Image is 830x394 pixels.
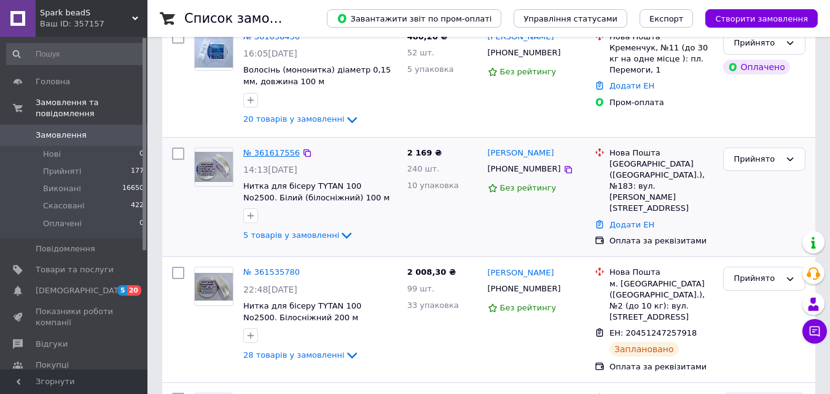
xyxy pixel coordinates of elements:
span: Відгуки [36,339,68,350]
div: Оплачено [723,60,789,74]
div: Заплановано [609,342,679,357]
span: 16:05[DATE] [243,49,297,58]
a: Додати ЕН [609,81,654,90]
h1: Список замовлень [184,11,309,26]
span: 177 [131,166,144,177]
div: Ваш ID: 357157 [40,18,147,30]
span: Покупці [36,360,69,371]
span: 10 упаковка [407,181,459,190]
span: 480,20 ₴ [407,32,448,41]
span: Управління статусами [523,14,617,23]
a: 5 товарів у замовленні [243,230,354,240]
span: Експорт [649,14,684,23]
span: 2 008,30 ₴ [407,267,456,277]
span: Скасовані [43,200,85,211]
span: 22:48[DATE] [243,285,297,294]
span: Прийняті [43,166,81,177]
a: [PERSON_NAME] [488,267,554,279]
a: № 361638456 [243,32,300,41]
span: Завантажити звіт по пром-оплаті [337,13,491,24]
div: Прийнято [734,37,780,50]
span: 240 шт. [407,164,440,173]
span: Виконані [43,183,81,194]
span: Головна [36,76,70,87]
div: Нова Пошта [609,267,713,278]
span: 5 [117,285,127,296]
span: 33 упаковка [407,301,459,310]
span: Без рейтингу [500,303,557,312]
span: Повідомлення [36,243,95,254]
span: ЕН: 20451247257918 [609,328,697,337]
a: Додати ЕН [609,220,654,229]
span: 20 товарів у замовленні [243,114,345,124]
a: Нитка для бісеру TYTAN 100 No2500. Білий (білосніжний) 100 м [243,181,390,202]
button: Завантажити звіт по пром-оплаті [327,9,501,28]
div: Оплата за реквізитами [609,361,713,372]
span: [DEMOGRAPHIC_DATA] [36,285,127,296]
button: Чат з покупцем [802,319,827,344]
span: Показники роботи компанії [36,306,114,328]
span: 52 шт. [407,48,434,57]
span: Замовлення та повідомлення [36,97,147,119]
span: Оплачені [43,218,82,229]
a: [PERSON_NAME] [488,31,554,43]
a: [PERSON_NAME] [488,148,554,159]
div: Прийнято [734,153,780,166]
a: № 361535780 [243,267,300,277]
span: 28 товарів у замовленні [243,350,345,360]
a: 20 товарів у замовленні [243,114,359,124]
a: Нитка для бісеру TYTAN 100 No2500. Білосніжний 200 м [243,301,361,322]
span: Spark beadS [40,7,132,18]
span: [PHONE_NUMBER] [488,284,561,293]
a: Фото товару [194,31,233,71]
span: Нові [43,149,61,160]
a: Фото товару [194,148,233,187]
input: Пошук [6,43,145,65]
div: Нова Пошта [609,148,713,159]
span: Товари та послуги [36,264,114,275]
img: Фото товару [195,152,233,181]
span: 0 [139,218,144,229]
span: [PHONE_NUMBER] [488,164,561,173]
button: Створити замовлення [705,9,818,28]
span: [PHONE_NUMBER] [488,48,561,57]
a: Фото товару [194,267,233,306]
span: 0 [139,149,144,160]
button: Управління статусами [514,9,627,28]
a: Створити замовлення [693,14,818,23]
img: Фото товару [195,273,233,301]
span: 20 [127,285,141,296]
button: Експорт [640,9,694,28]
span: 422 [131,200,144,211]
span: 2 169 ₴ [407,148,442,157]
a: Волосінь (мононитка) діаметр 0,15 мм, довжина 100 м [243,65,391,86]
span: Без рейтингу [500,67,557,76]
span: Без рейтингу [500,183,557,192]
div: Оплата за реквізитами [609,235,713,246]
div: [GEOGRAPHIC_DATA] ([GEOGRAPHIC_DATA].), №183: вул. [PERSON_NAME][STREET_ADDRESS] [609,159,713,215]
a: 28 товарів у замовленні [243,350,359,360]
img: Фото товару [195,34,233,68]
a: № 361617556 [243,148,300,157]
div: Прийнято [734,272,780,285]
div: Кременчук, №11 (до 30 кг на одне місце ): пл. Перемоги, 1 [609,42,713,76]
span: Замовлення [36,130,87,141]
span: 99 шт. [407,284,434,293]
span: 14:13[DATE] [243,165,297,175]
span: 5 товарів у замовленні [243,230,339,240]
div: м. [GEOGRAPHIC_DATA] ([GEOGRAPHIC_DATA].), №2 (до 10 кг): вул. [STREET_ADDRESS] [609,278,713,323]
span: Створити замовлення [715,14,808,23]
div: Пром-оплата [609,97,713,108]
span: 16650 [122,183,144,194]
span: 5 упаковка [407,65,454,74]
